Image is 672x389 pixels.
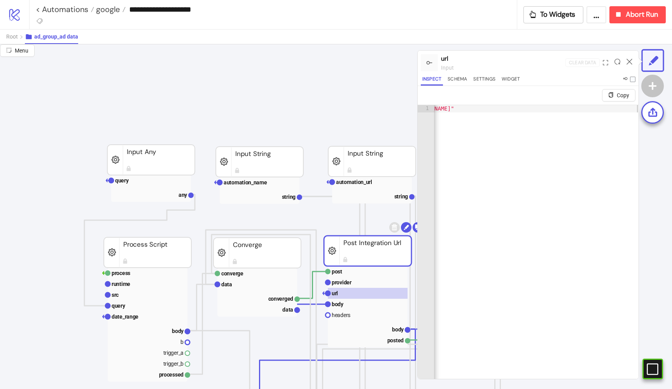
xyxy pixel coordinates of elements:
text: src [112,292,119,298]
text: runtime [112,281,130,287]
button: Root [6,30,25,44]
button: Widget [500,75,521,86]
button: To Widgets [523,6,584,23]
text: body [392,326,404,333]
span: expand [603,60,608,65]
text: provider [332,279,352,286]
div: input [441,63,565,72]
text: body [172,328,184,334]
text: query [112,303,126,309]
span: Copy [617,92,629,98]
text: date_range [112,314,138,320]
span: Abort Run [626,10,658,19]
text: process [112,270,130,276]
button: ... [586,6,606,23]
text: data [221,281,232,287]
text: b [180,339,184,345]
button: Copy [602,89,635,102]
span: copy [608,92,614,98]
text: automation_url [336,179,372,185]
text: data [282,307,293,313]
text: post [332,268,342,275]
button: Settings [472,75,497,86]
text: body [332,301,344,307]
span: google [94,4,120,14]
text: headers [332,312,350,318]
div: url [441,54,565,63]
span: Menu [15,47,28,54]
span: To Widgets [540,10,576,19]
text: automation_name [224,179,267,186]
button: ad_group_ad data [25,30,78,44]
span: Root [6,33,18,40]
button: Inspect [421,75,443,86]
a: google [94,5,126,13]
text: string [282,194,296,200]
text: url [332,290,338,296]
button: Abort Run [609,6,666,23]
div: 1 [418,105,434,112]
text: converge [221,270,243,277]
a: < Automations [36,5,94,13]
button: Schema [446,75,469,86]
text: any [178,192,187,198]
text: query [115,177,129,184]
text: string [394,193,408,200]
span: ad_group_ad data [34,33,78,40]
span: radius-bottomright [6,47,12,53]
